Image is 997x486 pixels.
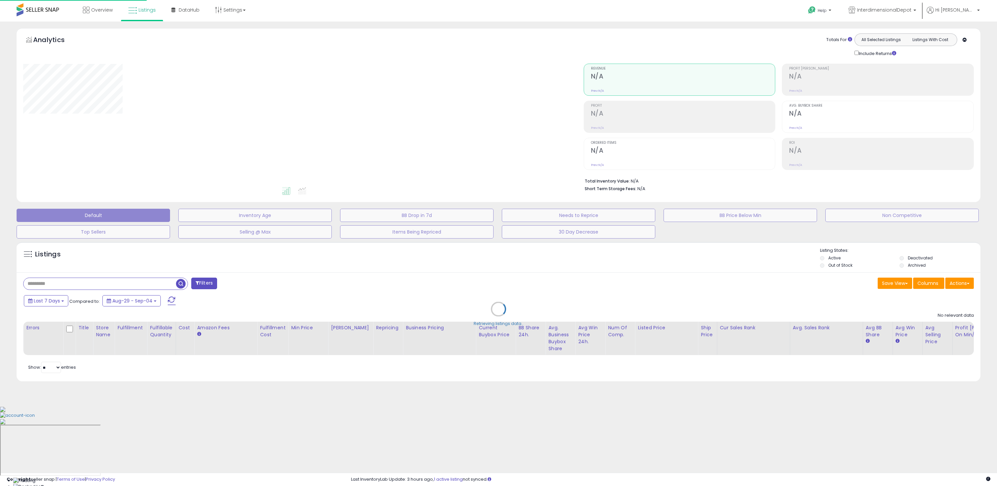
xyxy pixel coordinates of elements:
[856,35,906,44] button: All Selected Listings
[178,209,332,222] button: Inventory Age
[789,141,973,145] span: ROI
[591,104,775,108] span: Profit
[789,163,802,167] small: Prev: N/A
[906,35,955,44] button: Listings With Cost
[789,147,973,156] h2: N/A
[789,89,802,93] small: Prev: N/A
[591,147,775,156] h2: N/A
[340,225,494,239] button: Items Being Repriced
[935,7,975,13] span: Hi [PERSON_NAME]
[927,7,980,22] a: Hi [PERSON_NAME]
[139,7,156,13] span: Listings
[591,141,775,145] span: Ordered Items
[857,7,911,13] span: InterdimensionalDepot
[585,177,969,185] li: N/A
[585,178,630,184] b: Total Inventory Value:
[803,1,838,22] a: Help
[789,67,973,71] span: Profit [PERSON_NAME]
[825,209,979,222] button: Non Competitive
[591,110,775,119] h2: N/A
[502,209,655,222] button: Needs to Reprice
[789,126,802,130] small: Prev: N/A
[340,209,494,222] button: BB Drop in 7d
[637,186,645,192] span: N/A
[591,163,604,167] small: Prev: N/A
[664,209,817,222] button: BB Price Below Min
[502,225,655,239] button: 30 Day Decrease
[591,89,604,93] small: Prev: N/A
[179,7,200,13] span: DataHub
[789,104,973,108] span: Avg. Buybox Share
[585,186,636,191] b: Short Term Storage Fees:
[818,8,827,13] span: Help
[789,73,973,81] h2: N/A
[474,321,523,327] div: Retrieving listings data..
[808,6,816,14] i: Get Help
[789,110,973,119] h2: N/A
[850,49,904,57] div: Include Returns
[91,7,113,13] span: Overview
[13,478,35,484] img: Floating
[591,67,775,71] span: Revenue
[178,225,332,239] button: Selling @ Max
[826,37,852,43] div: Totals For
[17,225,170,239] button: Top Sellers
[17,209,170,222] button: Default
[33,35,78,46] h5: Analytics
[591,73,775,81] h2: N/A
[591,126,604,130] small: Prev: N/A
